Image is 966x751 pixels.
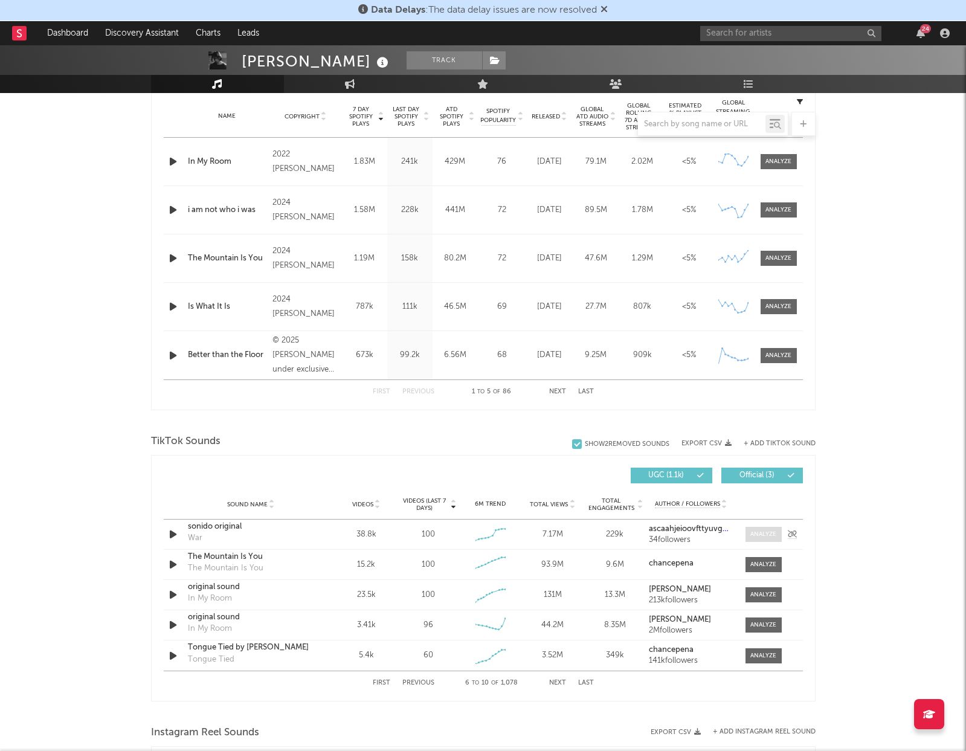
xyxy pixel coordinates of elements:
[188,551,314,563] div: The Mountain Is You
[549,388,566,395] button: Next
[188,301,267,313] a: Is What It Is
[188,654,234,666] div: Tongue Tied
[472,680,479,686] span: to
[669,102,702,131] span: Estimated % Playlist Streams Last Day
[578,680,594,686] button: Last
[272,334,338,377] div: © 2025 [PERSON_NAME] under exclusive license to Atlantic Recording Corporation
[407,51,482,69] button: Track
[549,680,566,686] button: Next
[345,106,377,127] span: 7 Day Spotify Plays
[729,472,785,479] span: Official ( 3 )
[188,349,267,361] a: Better than the Floor
[338,559,394,571] div: 15.2k
[649,646,733,654] a: chancepena
[188,521,314,533] a: sonido original
[524,649,581,662] div: 3.52M
[188,642,314,654] div: Tongue Tied by [PERSON_NAME]
[524,589,581,601] div: 131M
[578,388,594,395] button: Last
[272,292,338,321] div: 2024 [PERSON_NAME]
[390,204,430,216] div: 228k
[481,349,523,361] div: 68
[272,244,338,273] div: 2024 [PERSON_NAME]
[477,389,485,395] span: to
[639,472,694,479] span: UGC ( 1.1k )
[587,619,643,631] div: 8.35M
[524,529,581,541] div: 7.17M
[649,536,733,544] div: 34 followers
[436,204,475,216] div: 441M
[188,593,232,605] div: In My Room
[229,21,268,45] a: Leads
[649,627,733,635] div: 2M followers
[436,301,475,313] div: 46.5M
[390,156,430,168] div: 241k
[651,729,701,736] button: Export CSV
[587,649,643,662] div: 349k
[345,204,384,216] div: 1.58M
[436,106,468,127] span: ATD Spotify Plays
[371,5,425,15] span: Data Delays
[721,468,803,483] button: Official(3)
[390,106,422,127] span: Last Day Spotify Plays
[529,301,570,313] div: [DATE]
[669,253,709,265] div: <5%
[576,349,616,361] div: 9.25M
[97,21,187,45] a: Discovery Assistant
[39,21,97,45] a: Dashboard
[587,559,643,571] div: 9.6M
[524,619,581,631] div: 44.2M
[422,529,435,541] div: 100
[272,196,338,225] div: 2024 [PERSON_NAME]
[585,440,669,448] div: Show 2 Removed Sounds
[188,532,202,544] div: War
[462,500,518,509] div: 6M Trend
[576,253,616,265] div: 47.6M
[272,147,338,176] div: 2022 [PERSON_NAME]
[649,585,733,594] a: [PERSON_NAME]
[576,156,616,168] div: 79.1M
[493,389,500,395] span: of
[188,156,267,168] div: In My Room
[530,501,568,508] span: Total Views
[649,657,733,665] div: 141k followers
[481,156,523,168] div: 76
[390,253,430,265] div: 158k
[373,388,390,395] button: First
[576,106,609,127] span: Global ATD Audio Streams
[649,525,766,533] strong: ascaahjeioovfttyuvggttthggurry
[423,619,433,631] div: 96
[188,204,267,216] div: i am not who i was
[649,616,711,624] strong: [PERSON_NAME]
[681,440,732,447] button: Export CSV
[390,301,430,313] div: 111k
[151,434,221,449] span: TikTok Sounds
[227,501,268,508] span: Sound Name
[188,253,267,265] a: The Mountain Is You
[622,301,663,313] div: 807k
[700,26,881,41] input: Search for artists
[400,497,449,512] span: Videos (last 7 days)
[576,301,616,313] div: 27.7M
[622,204,663,216] div: 1.78M
[732,440,816,447] button: + Add TikTok Sound
[649,559,733,568] a: chancepena
[649,585,711,593] strong: [PERSON_NAME]
[638,120,765,129] input: Search by song name or URL
[576,204,616,216] div: 89.5M
[715,98,752,135] div: Global Streaming Trend (Last 60D)
[436,253,475,265] div: 80.2M
[524,559,581,571] div: 93.9M
[622,253,663,265] div: 1.29M
[481,253,523,265] div: 72
[701,729,816,735] div: + Add Instagram Reel Sound
[373,680,390,686] button: First
[188,581,314,593] div: original sound
[371,5,597,15] span: : The data delay issues are now resolved
[459,385,525,399] div: 1 5 86
[744,440,816,447] button: + Add TikTok Sound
